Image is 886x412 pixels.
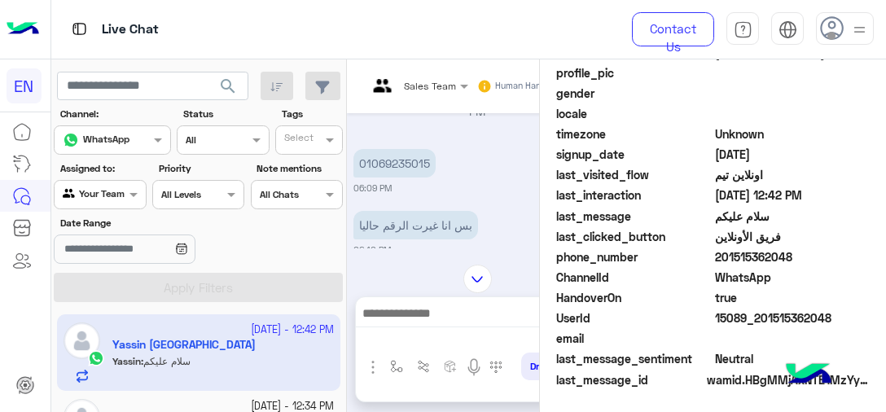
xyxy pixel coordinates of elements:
img: profile [849,20,870,40]
img: send attachment [363,357,383,377]
button: Apply Filters [54,273,343,302]
img: tab [69,19,90,39]
span: last_interaction [556,186,712,204]
span: wamid.HBgMMjAxNTE1MzYyMDQ4FQIAEhggQUNFRTUxNTc3OEI1REE2NEQ1Mzc0OEFBRkFCNEU3RTAA [707,371,870,388]
span: 2025-10-06T15:56:23.361Z [715,146,871,163]
span: locale [556,105,712,122]
img: select flow [390,360,403,373]
span: last_message_id [556,371,704,388]
small: 06:10 PM [353,243,391,256]
span: سلام عليكم [715,208,871,225]
img: hulul-logo.png [780,347,837,404]
button: select flow [384,353,410,380]
img: create order [444,360,457,373]
label: Channel: [60,107,169,121]
label: Note mentions [257,161,340,176]
img: make a call [489,361,502,374]
span: last_clicked_button [556,228,712,245]
img: Logo [7,12,39,46]
span: Sales Team [404,80,456,92]
span: gender [556,85,712,102]
span: null [715,85,871,102]
span: last_message [556,208,712,225]
span: 15089_201515362048 [715,309,871,327]
div: EN [7,68,42,103]
span: timezone [556,125,712,142]
span: search [218,77,238,96]
img: tab [734,20,752,39]
span: null [715,105,871,122]
label: Status [183,107,267,121]
img: tab [779,20,797,39]
button: Drop [521,353,559,380]
span: فريق الأونلاين [715,228,871,245]
small: Human Handover [495,80,564,93]
label: Priority [159,161,243,176]
span: true [715,289,871,306]
img: send voice note [464,357,484,377]
label: Tags [282,107,341,121]
a: tab [726,12,759,46]
small: 06:09 PM [353,182,392,195]
button: Trigger scenario [410,353,437,380]
span: ChannelId [556,269,712,286]
img: teams.png [367,79,397,106]
p: 6/10/2025, 6:10 PM [353,211,478,239]
span: last_visited_flow [556,166,712,183]
button: create order [437,353,464,380]
p: Live Chat [102,19,159,41]
span: 201515362048 [715,248,871,265]
span: 2 [715,269,871,286]
span: UserId [556,309,712,327]
span: HandoverOn [556,289,712,306]
label: Assigned to: [60,161,144,176]
span: اونلاين تيم [715,166,871,183]
span: email [556,330,712,347]
label: Date Range [60,216,243,230]
span: 2025-10-07T10:42:11.193Z [715,186,871,204]
p: 6/10/2025, 6:09 PM [353,149,436,178]
span: last_message_sentiment [556,350,712,367]
span: profile_pic [556,64,712,81]
span: Unknown [715,125,871,142]
span: null [715,330,871,347]
span: signup_date [556,146,712,163]
span: phone_number [556,248,712,265]
div: Select [282,130,314,149]
img: scroll [463,265,492,293]
a: Contact Us [632,12,714,46]
button: search [208,72,248,107]
img: Trigger scenario [417,360,430,373]
span: 0 [715,350,871,367]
